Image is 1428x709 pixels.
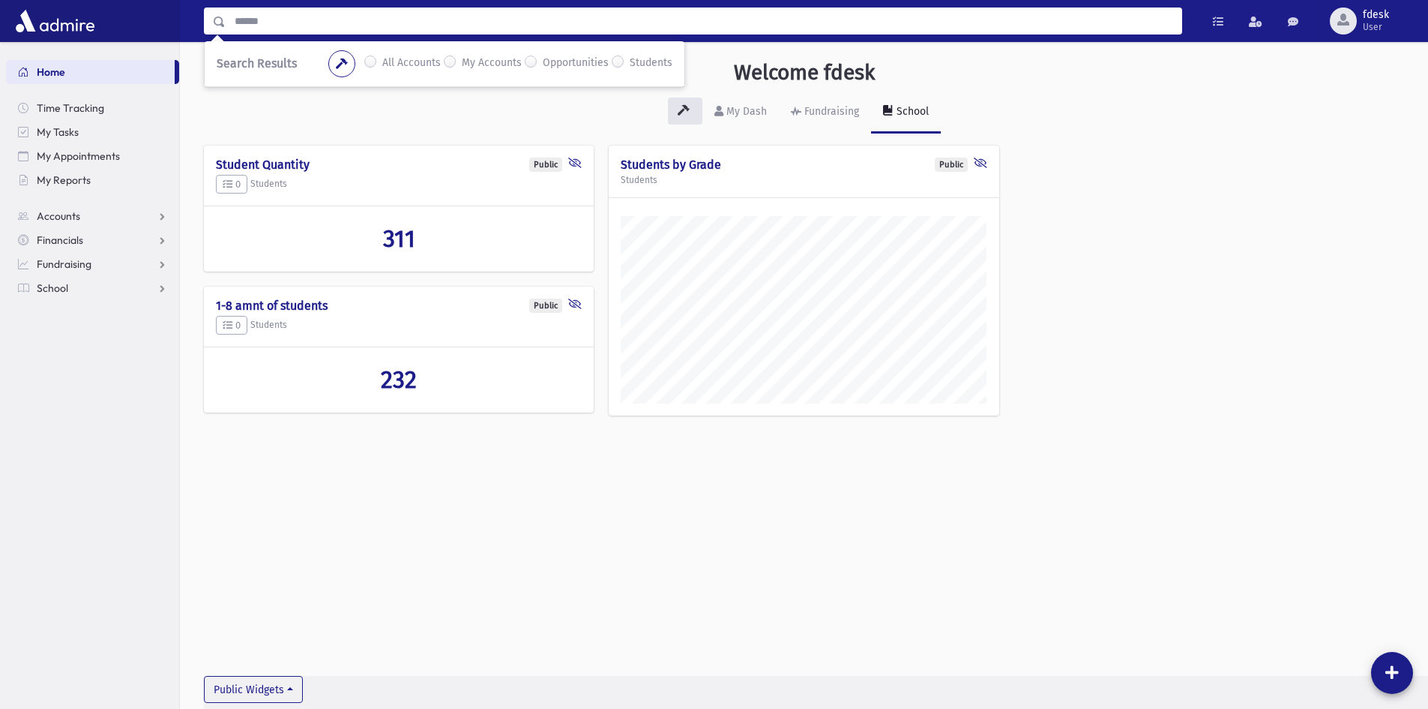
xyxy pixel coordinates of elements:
span: fdesk [1363,9,1389,21]
span: My Reports [37,173,91,187]
h5: Students [216,316,582,335]
span: Time Tracking [37,101,104,115]
h3: Welcome fdesk [734,60,875,86]
div: My Dash [723,105,767,118]
label: Opportunities [543,55,609,73]
a: My Reports [6,168,179,192]
input: Search [226,8,1181,35]
span: My Appointments [37,149,120,163]
a: Fundraising [779,92,871,134]
div: Public [529,158,562,172]
span: Search Results [217,56,297,71]
button: Public Widgets [204,676,303,703]
span: User [1363,21,1389,33]
label: All Accounts [382,55,441,73]
a: My Appointments [6,144,179,168]
a: Time Tracking [6,96,179,120]
span: Financials [37,233,83,247]
button: 0 [216,316,247,335]
a: Accounts [6,204,179,228]
span: My Tasks [37,125,79,139]
span: School [37,281,68,295]
a: School [6,276,179,300]
img: AdmirePro [12,6,98,36]
label: Students [630,55,672,73]
span: 311 [383,224,415,253]
div: Public [529,299,562,313]
span: Fundraising [37,257,91,271]
h5: Students [216,175,582,194]
h4: 1-8 amnt of students [216,299,582,313]
a: 311 [216,224,582,253]
a: School [871,92,941,134]
h4: Students by Grade [621,158,986,172]
div: Public [935,158,968,172]
a: My Tasks [6,120,179,144]
button: 0 [216,175,247,194]
div: Fundraising [801,105,859,118]
a: Fundraising [6,252,179,276]
span: Home [37,65,65,79]
span: 0 [223,179,241,190]
span: 232 [381,365,417,394]
label: My Accounts [462,55,522,73]
a: Home [6,60,175,84]
h5: Students [621,175,986,185]
div: School [894,105,929,118]
a: My Dash [702,92,779,134]
a: Financials [6,228,179,252]
span: Accounts [37,209,80,223]
a: 232 [216,365,582,394]
span: 0 [223,320,241,331]
h4: Student Quantity [216,158,582,172]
